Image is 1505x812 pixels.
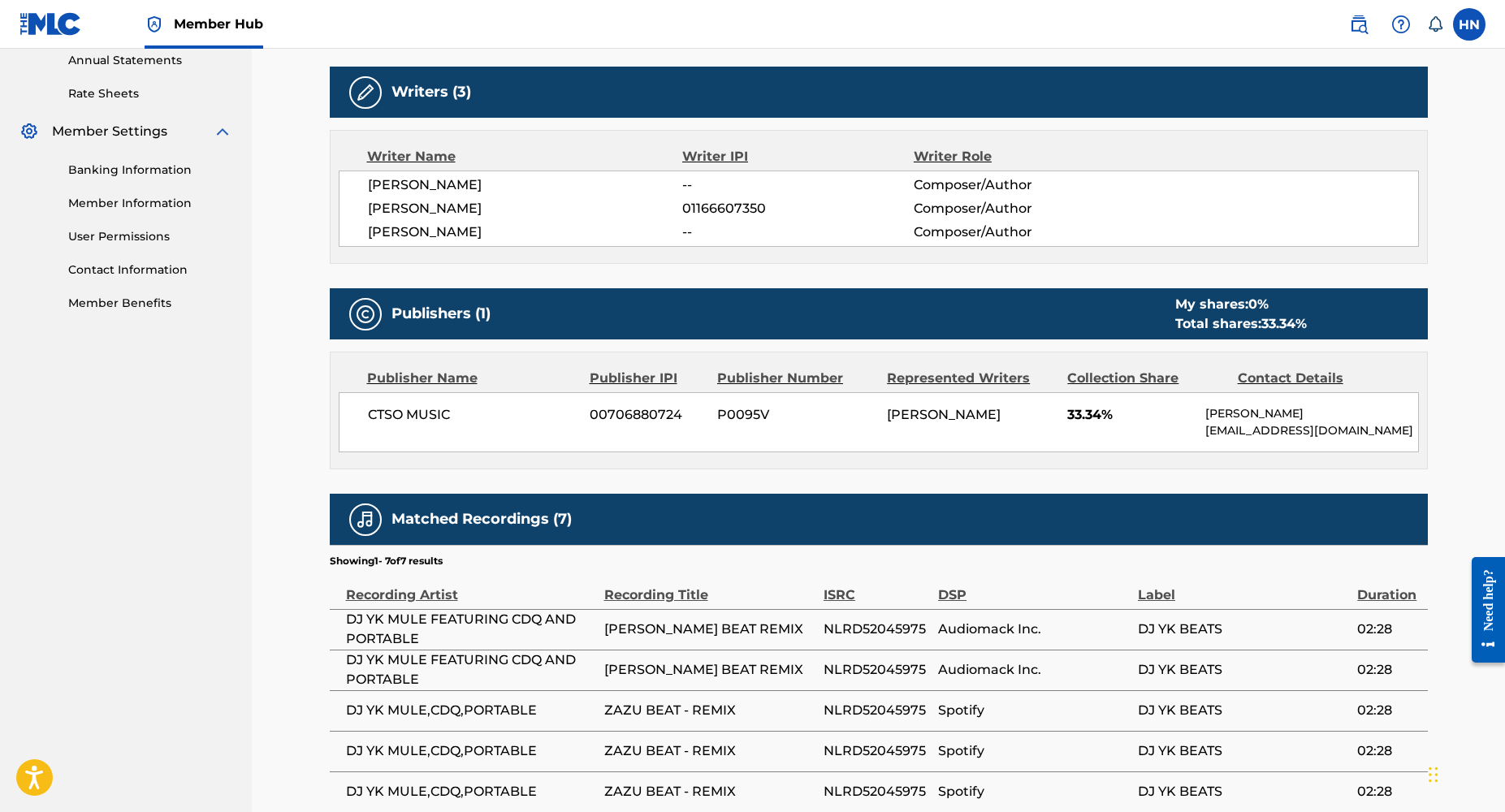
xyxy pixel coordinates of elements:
img: search [1349,15,1369,34]
span: CTSO MUSIC [368,405,578,425]
span: DJ YK MULE FEATURING CDQ AND PORTABLE [346,650,596,689]
span: Spotify [938,701,1130,720]
span: [PERSON_NAME] [368,175,683,195]
span: -- [682,222,913,242]
span: -- [682,175,913,195]
span: [PERSON_NAME] [368,222,683,242]
p: Showing 1 - 7 of 7 results [330,554,443,568]
div: Writer Name [367,147,683,166]
div: DSP [938,568,1130,605]
iframe: Chat Widget [1424,734,1505,812]
div: User Menu [1453,8,1486,41]
p: [EMAIL_ADDRESS][DOMAIN_NAME] [1205,422,1417,439]
div: Collection Share [1067,369,1225,388]
div: Help [1385,8,1417,41]
h5: Writers (3) [391,83,471,101]
a: Rate Sheets [68,85,232,102]
a: Contact Information [68,261,232,279]
div: Recording Title [604,568,815,605]
span: [PERSON_NAME] BEAT REMIX [604,620,815,639]
div: Writer Role [914,147,1124,166]
img: Member Settings [19,122,39,141]
span: DJ YK BEATS [1138,701,1349,720]
span: NLRD52045975 [824,782,930,801]
div: Publisher Name [367,369,577,388]
img: Top Rightsholder [145,15,164,34]
span: DJ YK MULE,CDQ,PORTABLE [346,782,596,801]
span: NLRD52045975 [824,741,930,761]
span: P0095V [717,405,875,425]
span: Audiomack Inc. [938,660,1130,680]
div: ISRC [824,568,930,605]
img: MLC Logo [19,12,82,36]
img: help [1391,15,1411,34]
span: Audiomack Inc. [938,620,1130,639]
span: 02:28 [1357,701,1419,720]
img: Writers [356,83,375,102]
a: Banking Information [68,162,232,179]
span: NLRD52045975 [824,620,930,639]
span: ZAZU BEAT - REMIX [604,741,815,761]
span: Member Hub [174,15,263,33]
span: Spotify [938,741,1130,761]
div: Drag [1429,750,1438,799]
span: NLRD52045975 [824,701,930,720]
span: 01166607350 [682,199,913,218]
span: DJ YK MULE,CDQ,PORTABLE [346,741,596,761]
div: My shares: [1175,295,1307,314]
span: [PERSON_NAME] [887,407,1001,422]
div: Label [1138,568,1349,605]
span: 02:28 [1357,782,1419,801]
div: Writer IPI [682,147,914,166]
span: 0 % [1248,296,1269,312]
p: [PERSON_NAME] [1205,405,1417,422]
span: DJ YK BEATS [1138,660,1349,680]
div: Publisher IPI [590,369,705,388]
span: DJ YK MULE,CDQ,PORTABLE [346,701,596,720]
span: Composer/Author [914,175,1124,195]
img: Publishers [356,304,375,324]
span: Composer/Author [914,199,1124,218]
div: Notifications [1427,16,1443,32]
span: 02:28 [1357,741,1419,761]
span: ZAZU BEAT - REMIX [604,701,815,720]
span: 33.34 % [1261,316,1307,331]
span: ZAZU BEAT - REMIX [604,782,815,801]
div: Total shares: [1175,314,1307,334]
a: Member Information [68,195,232,212]
a: Annual Statements [68,52,232,69]
h5: Publishers (1) [391,304,491,323]
a: Public Search [1343,8,1375,41]
div: Duration [1357,568,1419,605]
a: Member Benefits [68,295,232,312]
img: Matched Recordings [356,510,375,529]
span: Member Settings [52,122,167,141]
div: Contact Details [1238,369,1395,388]
span: 02:28 [1357,660,1419,680]
span: DJ YK BEATS [1138,782,1349,801]
span: 33.34% [1067,405,1193,425]
h5: Matched Recordings (7) [391,510,572,529]
span: DJ YK BEATS [1138,620,1349,639]
div: Recording Artist [346,568,596,605]
span: Composer/Author [914,222,1124,242]
div: Publisher Number [717,369,875,388]
span: 00706880724 [590,405,705,425]
span: DJ YK MULE FEATURING CDQ AND PORTABLE [346,610,596,649]
div: Represented Writers [887,369,1055,388]
span: NLRD52045975 [824,660,930,680]
span: 02:28 [1357,620,1419,639]
span: Spotify [938,782,1130,801]
span: [PERSON_NAME] BEAT REMIX [604,660,815,680]
span: [PERSON_NAME] [368,199,683,218]
img: expand [213,122,232,141]
a: User Permissions [68,228,232,245]
iframe: Resource Center [1460,545,1505,676]
span: DJ YK BEATS [1138,741,1349,761]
